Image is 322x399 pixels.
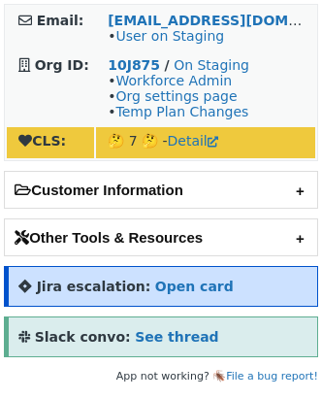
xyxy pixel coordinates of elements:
h2: Other Tools & Resources [5,219,317,255]
footer: App not working? 🪳 [4,367,318,386]
span: • • • [108,73,248,119]
a: User on Staging [115,28,224,44]
span: • [108,28,224,44]
strong: Email: [37,13,84,28]
a: Temp Plan Changes [115,104,248,119]
a: Detail [168,133,218,149]
strong: Slack convo: [35,329,131,345]
a: Org settings page [115,88,237,104]
a: Workforce Admin [115,73,232,88]
a: Open card [155,279,234,294]
h2: Customer Information [5,172,317,208]
a: On Staging [174,57,249,73]
a: 10J875 [108,57,160,73]
td: 🤔 7 🤔 - [96,127,315,158]
strong: CLS: [18,133,66,149]
strong: Jira escalation: [37,279,151,294]
a: File a bug report! [226,370,318,382]
a: See thread [135,329,218,345]
strong: Org ID: [35,57,89,73]
strong: / [165,57,170,73]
